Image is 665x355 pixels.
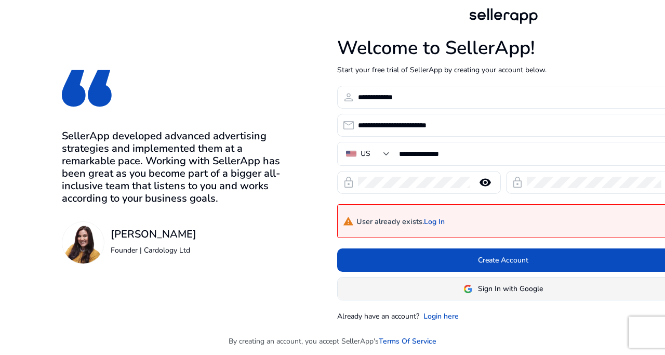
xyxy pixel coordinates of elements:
div: US [361,148,370,160]
h3: SellerApp developed advanced advertising strategies and implemented them at a remarkable pace. Wo... [62,130,284,205]
a: Login here [423,311,459,322]
p: Already have an account? [337,311,419,322]
h4: User already exists. [343,214,445,229]
mat-icon: warning [343,216,354,227]
img: google-logo.svg [463,284,473,294]
span: Sign In with Google [478,283,543,294]
span: lock [342,176,355,189]
a: Log In [424,218,445,227]
p: Founder | Cardology Ltd [111,245,196,256]
span: Create Account [478,255,528,266]
span: person [342,91,355,103]
h3: [PERSON_NAME] [111,228,196,241]
span: lock [511,176,524,189]
span: email [342,119,355,132]
mat-icon: remove_red_eye [473,176,498,189]
a: Terms Of Service [379,336,436,347]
